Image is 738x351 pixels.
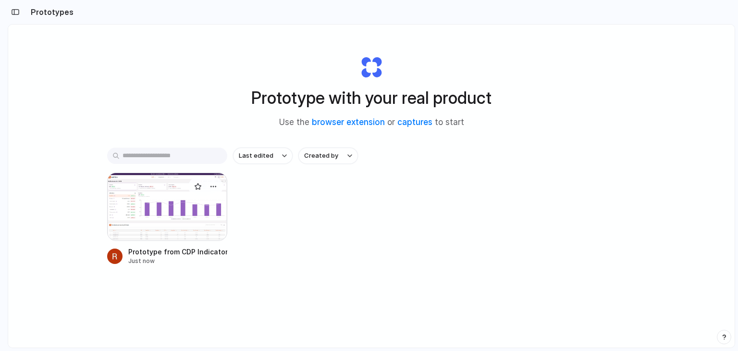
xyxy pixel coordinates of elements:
span: Last edited [239,151,273,161]
a: captures [397,117,432,127]
a: browser extension [312,117,385,127]
div: Prototype from CDP Indicators: CRM, Campaigns, Segmentation [128,247,227,257]
button: Last edited [233,148,293,164]
h2: Prototypes [27,6,74,18]
a: Prototype from CDP Indicators: CRM, Campaigns, SegmentationPrototype from CDP Indicators: CRM, Ca... [107,173,227,265]
h1: Prototype with your real product [251,85,492,111]
div: Just now [128,257,227,265]
span: Created by [304,151,338,161]
button: Created by [298,148,358,164]
span: Use the or to start [279,116,464,129]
